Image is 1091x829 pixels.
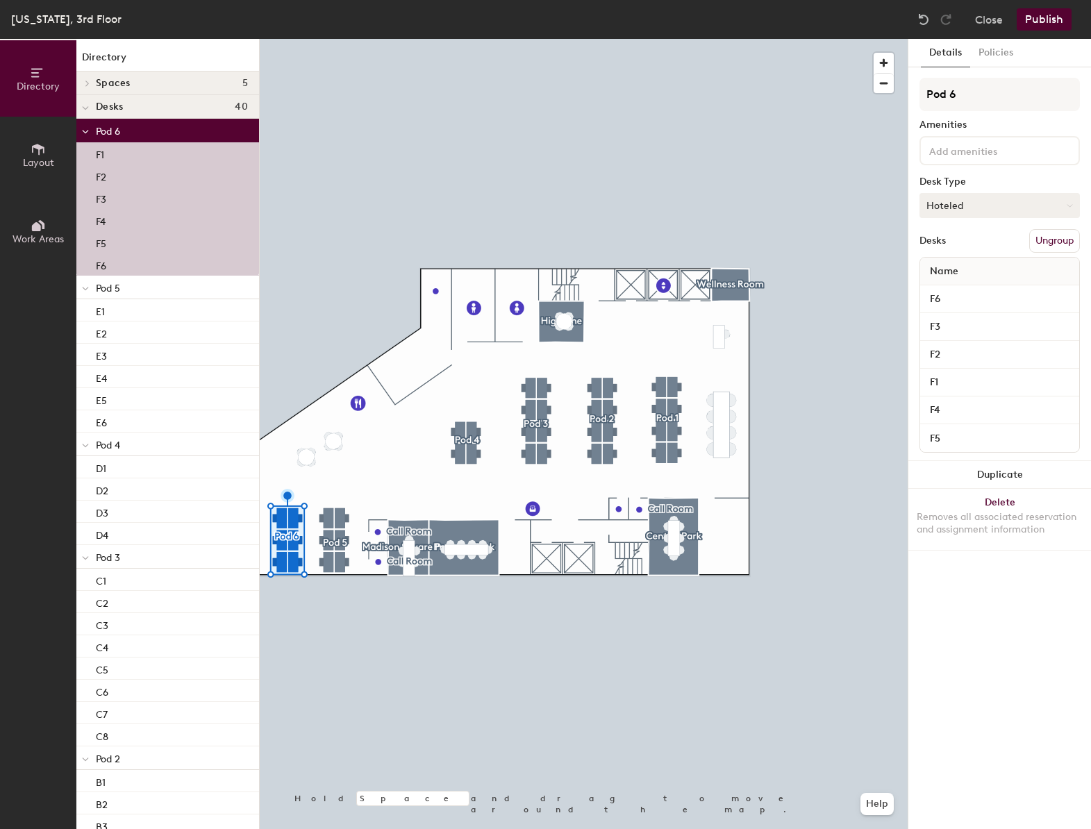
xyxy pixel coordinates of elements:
p: F5 [96,234,106,250]
p: C3 [96,616,108,632]
h1: Directory [76,50,259,72]
p: C6 [96,683,108,698]
span: Desks [96,101,123,112]
span: Name [923,259,965,284]
img: Redo [939,12,953,26]
input: Unnamed desk [923,290,1076,309]
button: Details [921,39,970,67]
p: B2 [96,795,108,811]
span: Pod 4 [96,439,120,451]
p: C1 [96,571,106,587]
button: Hoteled [919,193,1080,218]
p: C7 [96,705,108,721]
button: Publish [1017,8,1072,31]
span: 5 [242,78,248,89]
input: Add amenities [926,142,1051,158]
input: Unnamed desk [923,373,1076,392]
span: Pod 2 [96,753,120,765]
img: Undo [917,12,931,26]
div: Removes all associated reservation and assignment information [917,511,1083,536]
input: Unnamed desk [923,401,1076,420]
p: D2 [96,481,108,497]
button: Policies [970,39,1022,67]
div: [US_STATE], 3rd Floor [11,10,122,28]
p: F6 [96,256,106,272]
p: E3 [96,346,107,362]
div: Desk Type [919,176,1080,187]
button: Ungroup [1029,229,1080,253]
button: Help [860,793,894,815]
p: C4 [96,638,108,654]
input: Unnamed desk [923,317,1076,337]
p: E5 [96,391,107,407]
p: D3 [96,503,108,519]
span: Pod 6 [96,126,120,137]
button: Close [975,8,1003,31]
button: Duplicate [908,461,1091,489]
p: B1 [96,773,106,789]
div: Amenities [919,119,1080,131]
input: Unnamed desk [923,345,1076,365]
p: C5 [96,660,108,676]
input: Unnamed desk [923,428,1076,448]
p: E4 [96,369,107,385]
button: DeleteRemoves all associated reservation and assignment information [908,489,1091,550]
p: E1 [96,302,105,318]
p: E6 [96,413,107,429]
span: Layout [23,157,54,169]
p: F3 [96,190,106,206]
p: F4 [96,212,106,228]
p: F2 [96,167,106,183]
p: D4 [96,526,108,542]
div: Desks [919,235,946,246]
span: 40 [235,101,248,112]
p: C8 [96,727,108,743]
p: D1 [96,459,106,475]
p: F1 [96,145,104,161]
span: Pod 3 [96,552,120,564]
span: Directory [17,81,60,92]
p: E2 [96,324,107,340]
span: Pod 5 [96,283,120,294]
p: C2 [96,594,108,610]
span: Spaces [96,78,131,89]
span: Work Areas [13,233,64,245]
